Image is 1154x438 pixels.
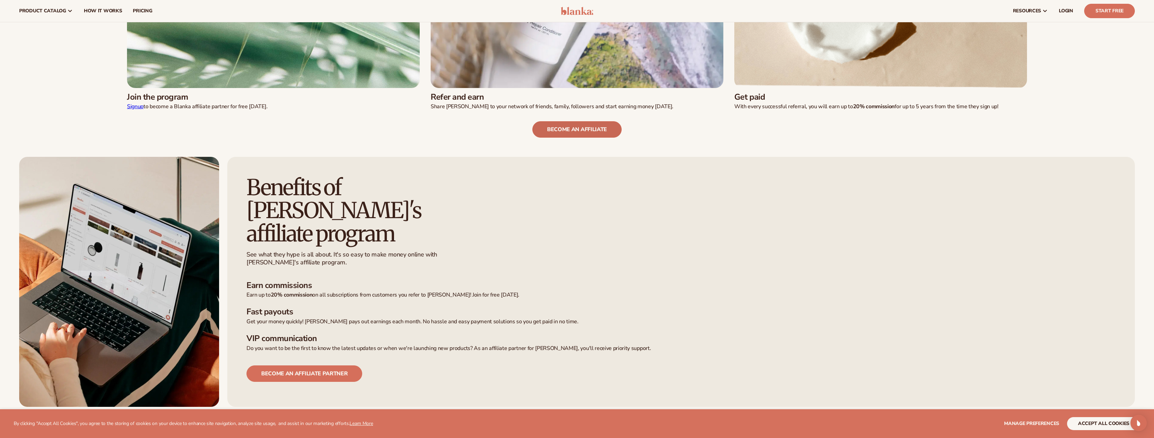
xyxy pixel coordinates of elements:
img: A person building a beauty line with Blanka app on a screen on lap top [19,157,219,407]
a: Start Free [1084,4,1135,18]
h3: Refer and earn [431,92,723,102]
h3: Fast payouts [246,307,1116,317]
span: LOGIN [1059,8,1073,14]
a: Become an affiliate partner [246,365,362,382]
p: See what they hype is all about. It's so easy to make money online with [PERSON_NAME]'s affiliate... [246,251,440,267]
p: to become a Blanka affiliate partner for free [DATE]. [127,103,420,110]
p: Share [PERSON_NAME] to your network of friends, family, followers and start earning money [DATE]. [431,103,723,110]
a: become an affiliate [532,121,622,138]
h3: Join the program [127,92,420,102]
button: Manage preferences [1004,417,1059,430]
p: Do you want to be the first to know the latest updates or when we're launching new products? As a... [246,345,1116,352]
p: Earn up to on all subscriptions from customers you refer to [PERSON_NAME]! Join for free [DATE]. [246,291,1116,299]
a: Signup [127,103,143,110]
strong: 20% commission [853,103,895,110]
h3: Earn commissions [246,280,1116,290]
span: How It Works [84,8,122,14]
span: pricing [133,8,152,14]
h2: Benefits of [PERSON_NAME]'s affiliate program [246,176,455,245]
h3: Get paid [734,92,1027,102]
h3: VIP communication [246,334,1116,343]
span: product catalog [19,8,66,14]
img: logo [561,7,593,15]
p: With every successful referral, you will earn up to for up to 5 years from the time they sign up! [734,103,1027,110]
p: Get your money quickly! [PERSON_NAME] pays out earnings each month. No hassle and easy payment so... [246,318,1116,325]
button: accept all cookies [1067,417,1140,430]
span: resources [1013,8,1041,14]
span: Manage preferences [1004,420,1059,427]
p: By clicking "Accept All Cookies", you agree to the storing of cookies on your device to enhance s... [14,421,373,427]
a: Learn More [350,420,373,427]
strong: 20% commission [271,291,313,299]
div: Open Intercom Messenger [1130,415,1147,431]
